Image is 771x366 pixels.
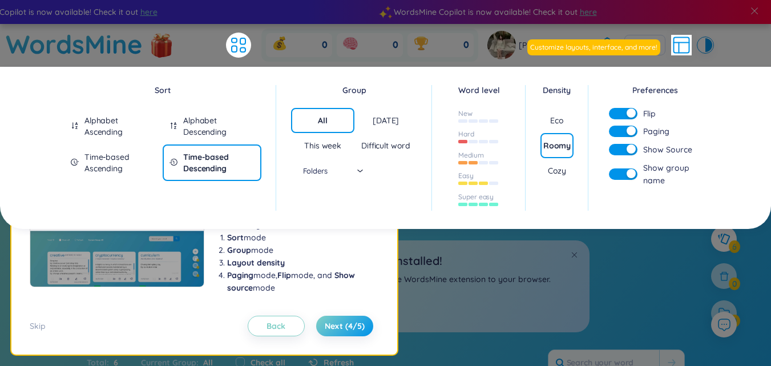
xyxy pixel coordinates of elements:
[318,115,328,126] div: All
[84,151,156,174] div: Time-based Ascending
[447,84,511,96] div: Word level
[487,31,519,59] a: avatar
[30,320,46,332] div: Skip
[643,125,669,138] span: Paging
[393,39,398,51] span: 0
[64,84,261,96] div: Sort
[458,192,494,202] div: Super easy
[519,39,584,51] span: [PERSON_NAME]
[267,320,285,332] span: Back
[361,140,410,151] div: Difficult word
[322,39,328,51] span: 0
[643,108,656,119] span: Flip
[325,320,365,332] span: Next (4/5)
[458,171,474,180] div: Easy
[227,244,368,256] li: mode
[603,84,708,96] div: Preferences
[136,6,154,18] span: here
[227,269,368,294] li: mode, mode, and mode
[643,143,692,156] span: Show Source
[277,270,291,280] b: Flip
[291,84,417,96] div: Group
[227,232,244,243] b: Sort
[304,140,341,151] div: This week
[548,165,566,176] div: Cozy
[71,158,79,166] span: field-time
[227,245,251,255] b: Group
[458,130,474,139] div: Hard
[550,115,564,126] div: Eco
[576,6,593,18] span: here
[458,151,483,160] div: Medium
[543,140,571,151] div: Roomy
[6,24,143,65] a: WordsMine
[463,39,469,51] span: 0
[227,270,253,280] b: Paging
[169,122,177,130] span: sort-descending
[183,151,255,174] div: Time-based Descending
[458,109,473,118] div: New
[183,115,255,138] div: Alphabet Descending
[643,162,702,187] span: Show group name
[487,31,516,59] img: avatar
[248,316,305,336] button: Back
[71,122,79,130] span: sort-ascending
[84,115,156,138] div: Alphabet Ascending
[169,158,177,166] span: field-time
[227,258,285,268] b: Layout density
[227,231,368,244] li: mode
[540,84,573,96] div: Density
[150,28,173,62] img: flashSalesIcon.a7f4f837.png
[316,316,373,336] button: Next (4/5)
[373,115,399,126] div: [DATE]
